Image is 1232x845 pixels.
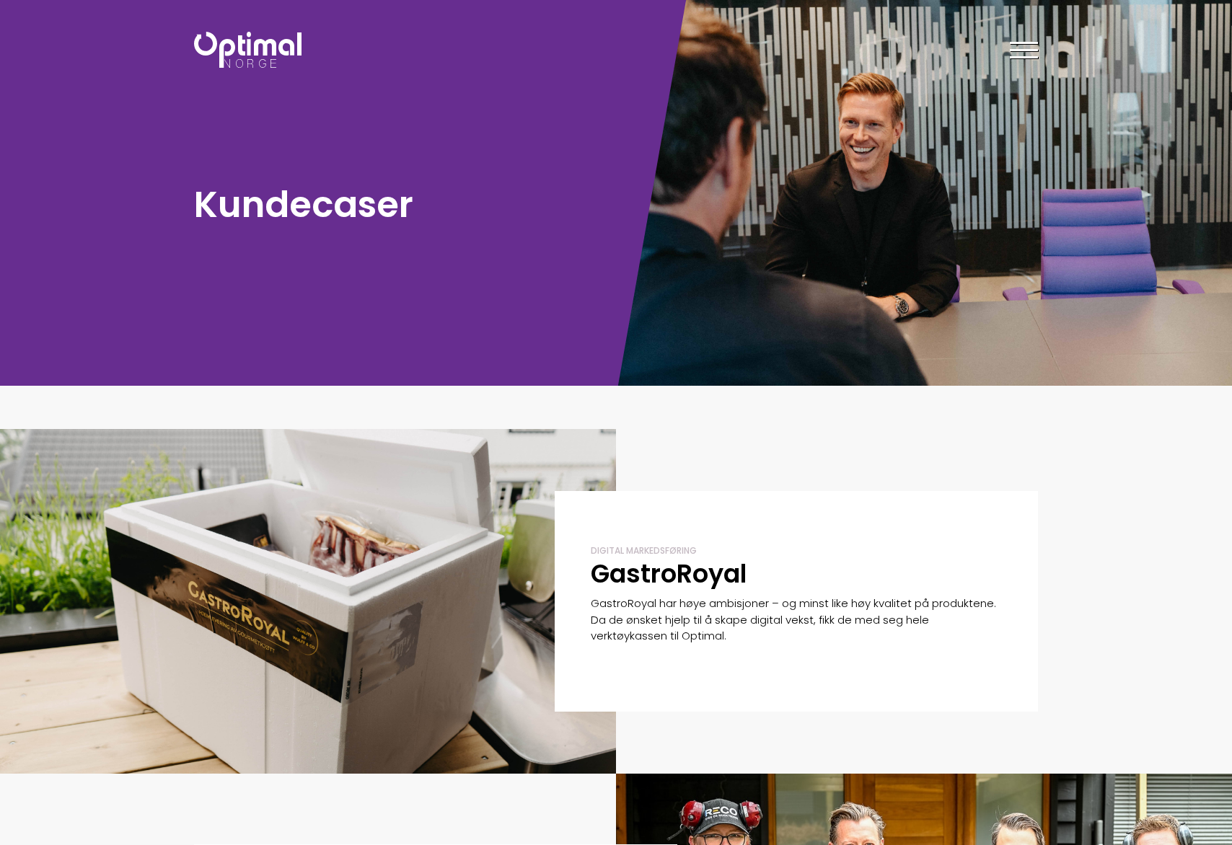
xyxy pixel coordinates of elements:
[591,596,1002,645] p: GastroRoyal har høye ambisjoner – og minst like høy kvalitet på produktene. Da de ønsket hjelp ti...
[591,545,1002,557] div: Digital markedsføring
[591,557,1002,590] h2: GastroRoyal
[194,32,302,68] img: Optimal Norge
[616,491,1232,712] a: Digital markedsføring GastroRoyal GastroRoyal har høye ambisjoner – og minst like høy kvalitet på...
[194,181,609,228] h1: Kundecaser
